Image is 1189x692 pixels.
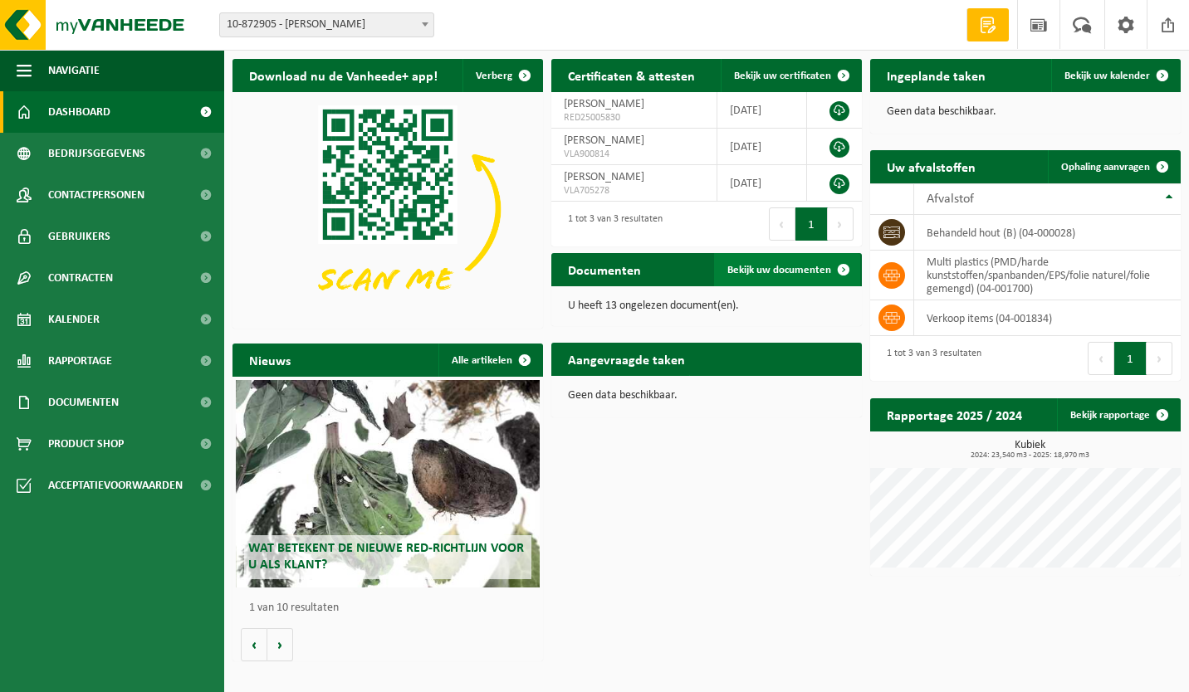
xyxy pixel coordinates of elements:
p: Geen data beschikbaar. [887,106,1164,118]
span: Rapportage [48,340,112,382]
a: Wat betekent de nieuwe RED-richtlijn voor u als klant? [236,380,541,587]
span: Bedrijfsgegevens [48,133,145,174]
span: Contactpersonen [48,174,144,216]
span: Gebruikers [48,216,110,257]
h2: Documenten [551,253,658,285]
span: Verberg [476,71,512,81]
span: [PERSON_NAME] [564,134,644,147]
h2: Aangevraagde taken [551,343,702,375]
button: Next [1147,342,1172,375]
a: Bekijk uw certificaten [721,59,860,92]
span: Documenten [48,382,119,423]
button: 1 [1114,342,1147,375]
a: Ophaling aanvragen [1048,150,1179,183]
span: 10-872905 - GHYSEL SVEN - ICHTEGEM [220,13,433,37]
span: Contracten [48,257,113,299]
h2: Uw afvalstoffen [870,150,992,183]
h2: Rapportage 2025 / 2024 [870,398,1039,431]
button: Previous [1088,342,1114,375]
span: Bekijk uw kalender [1064,71,1150,81]
p: 1 van 10 resultaten [249,602,535,614]
span: 2024: 23,540 m3 - 2025: 18,970 m3 [878,451,1181,460]
span: Bekijk uw documenten [727,265,831,275]
span: Wat betekent de nieuwe RED-richtlijn voor u als klant? [248,542,524,571]
span: VLA900814 [564,148,704,161]
div: 1 tot 3 van 3 resultaten [878,340,981,377]
span: Afvalstof [927,192,974,206]
td: [DATE] [717,165,807,202]
td: behandeld hout (B) (04-000028) [914,215,1181,251]
span: [PERSON_NAME] [564,171,644,183]
p: U heeft 13 ongelezen document(en). [568,300,845,312]
a: Bekijk uw documenten [714,253,860,286]
button: 1 [795,207,828,241]
button: Next [828,207,854,241]
button: Volgende [267,628,293,661]
img: Download de VHEPlus App [232,92,543,325]
button: Verberg [462,59,541,92]
a: Bekijk uw kalender [1051,59,1179,92]
td: [DATE] [717,129,807,165]
span: RED25005830 [564,111,704,124]
h2: Download nu de Vanheede+ app! [232,59,454,91]
span: Kalender [48,299,100,340]
span: Bekijk uw certificaten [734,71,831,81]
span: Dashboard [48,91,110,133]
a: Alle artikelen [438,344,541,377]
span: Product Shop [48,423,124,465]
span: Acceptatievoorwaarden [48,465,183,506]
span: [PERSON_NAME] [564,98,644,110]
div: 1 tot 3 van 3 resultaten [560,206,663,242]
span: 10-872905 - GHYSEL SVEN - ICHTEGEM [219,12,434,37]
p: Geen data beschikbaar. [568,390,845,402]
h2: Nieuws [232,344,307,376]
a: Bekijk rapportage [1057,398,1179,431]
button: Vorige [241,628,267,661]
h2: Ingeplande taken [870,59,1002,91]
td: verkoop items (04-001834) [914,300,1181,336]
button: Previous [769,207,795,241]
h3: Kubiek [878,440,1181,460]
td: [DATE] [717,92,807,129]
td: multi plastics (PMD/harde kunststoffen/spanbanden/EPS/folie naturel/folie gemengd) (04-001700) [914,251,1181,300]
h2: Certificaten & attesten [551,59,712,91]
span: VLA705278 [564,184,704,197]
span: Navigatie [48,50,100,91]
span: Ophaling aanvragen [1061,162,1150,173]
